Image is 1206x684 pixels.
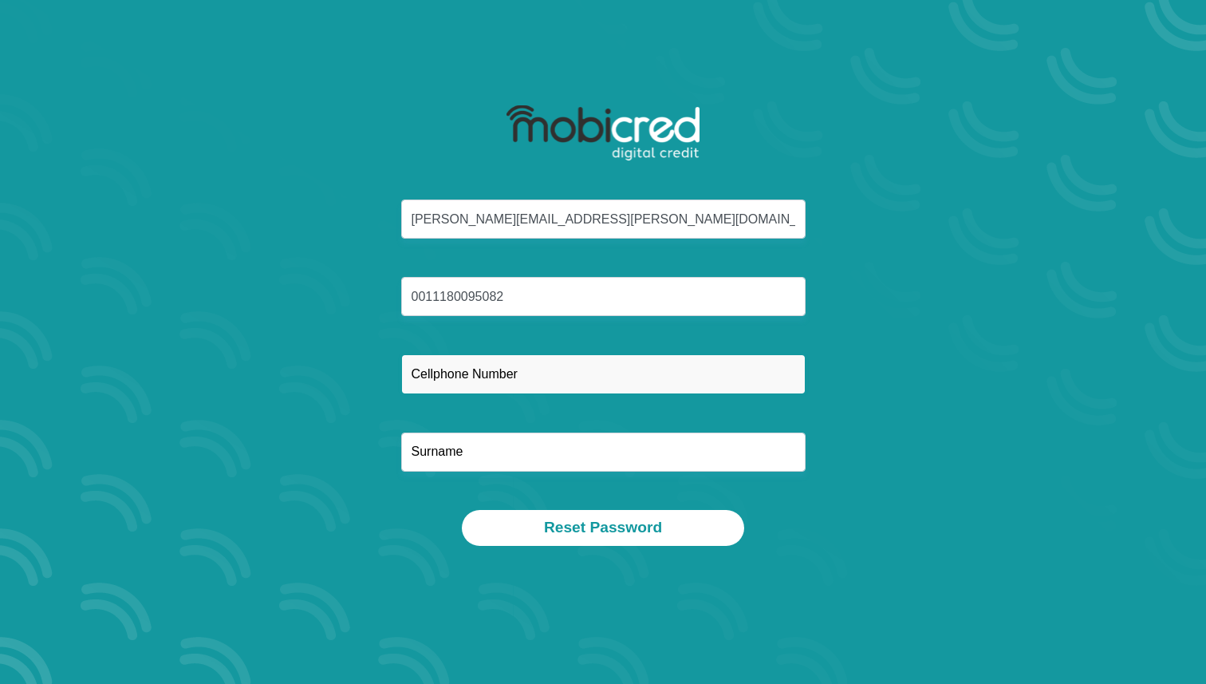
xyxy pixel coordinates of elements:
[462,510,744,546] button: Reset Password
[401,277,806,316] input: ID Number
[401,200,806,239] input: Email
[401,433,806,472] input: Surname
[401,354,806,393] input: Cellphone Number
[506,105,699,161] img: mobicred logo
